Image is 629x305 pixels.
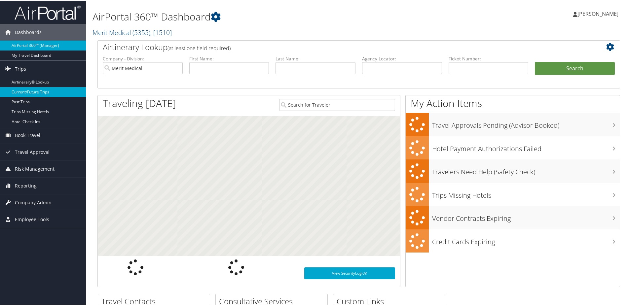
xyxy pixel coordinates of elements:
[449,55,529,61] label: Ticket Number:
[15,60,26,77] span: Trips
[276,55,355,61] label: Last Name:
[304,267,395,279] a: View SecurityLogic®
[103,96,176,110] h1: Traveling [DATE]
[103,55,183,61] label: Company - Division:
[406,229,620,252] a: Credit Cards Expiring
[432,140,620,153] h3: Hotel Payment Authorizations Failed
[432,163,620,176] h3: Travelers Need Help (Safety Check)
[103,41,571,52] h2: Airtinerary Lookup
[92,9,448,23] h1: AirPortal 360™ Dashboard
[406,182,620,206] a: Trips Missing Hotels
[432,210,620,222] h3: Vendor Contracts Expiring
[189,55,269,61] label: First Name:
[432,233,620,246] h3: Credit Cards Expiring
[406,205,620,229] a: Vendor Contracts Expiring
[132,27,150,36] span: ( 5355 )
[577,10,618,17] span: [PERSON_NAME]
[15,4,81,20] img: airportal-logo.png
[15,211,49,227] span: Employee Tools
[15,23,42,40] span: Dashboards
[150,27,172,36] span: , [ 1510 ]
[432,187,620,199] h3: Trips Missing Hotels
[406,136,620,159] a: Hotel Payment Authorizations Failed
[15,126,40,143] span: Book Travel
[15,194,52,210] span: Company Admin
[15,143,50,160] span: Travel Approval
[406,112,620,136] a: Travel Approvals Pending (Advisor Booked)
[167,44,231,51] span: (at least one field required)
[573,3,625,23] a: [PERSON_NAME]
[279,98,395,110] input: Search for Traveler
[406,159,620,182] a: Travelers Need Help (Safety Check)
[92,27,172,36] a: Merit Medical
[362,55,442,61] label: Agency Locator:
[432,117,620,129] h3: Travel Approvals Pending (Advisor Booked)
[15,177,37,193] span: Reporting
[15,160,55,177] span: Risk Management
[535,61,615,75] button: Search
[406,96,620,110] h1: My Action Items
